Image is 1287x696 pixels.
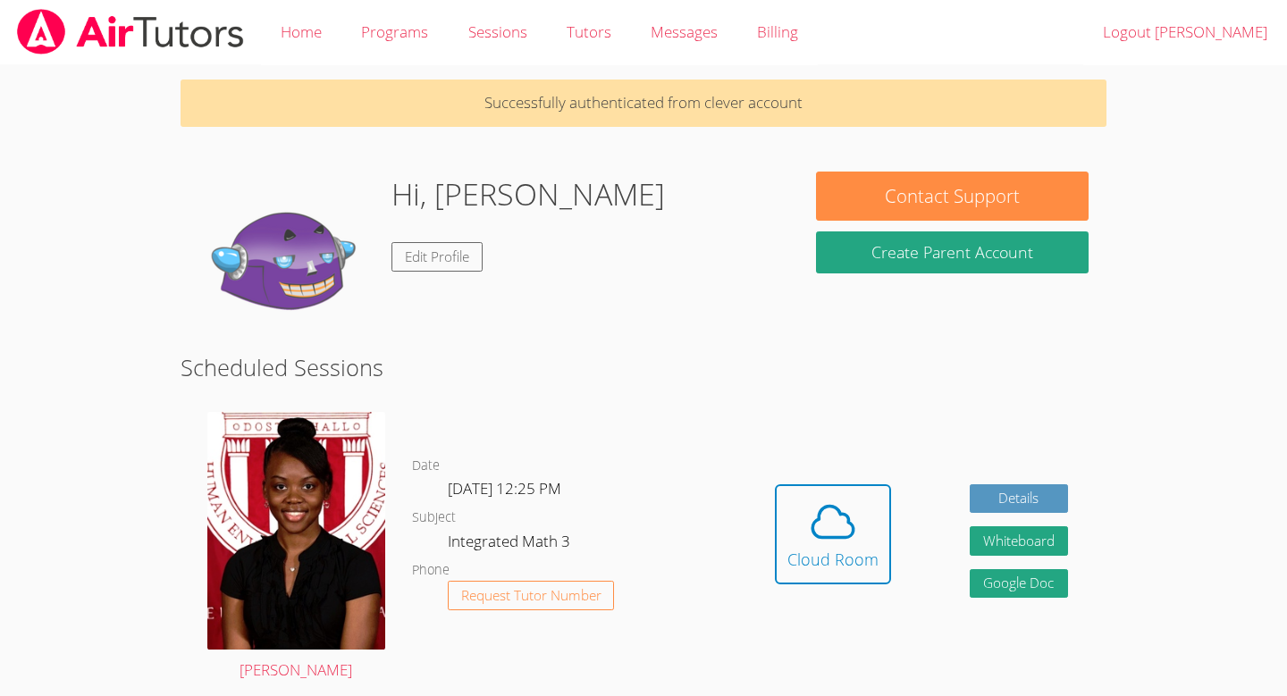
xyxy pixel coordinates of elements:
[970,526,1068,556] button: Whiteboard
[448,581,615,610] button: Request Tutor Number
[181,80,1107,127] p: Successfully authenticated from clever account
[198,172,377,350] img: default.png
[412,455,440,477] dt: Date
[775,484,891,584] button: Cloud Room
[15,9,246,55] img: airtutors_banner-c4298cdbf04f3fff15de1276eac7730deb9818008684d7c2e4769d2f7ddbe033.png
[391,172,665,217] h1: Hi, [PERSON_NAME]
[412,559,450,582] dt: Phone
[816,231,1088,273] button: Create Parent Account
[651,21,718,42] span: Messages
[448,478,561,499] span: [DATE] 12:25 PM
[970,484,1068,514] a: Details
[207,412,385,683] a: [PERSON_NAME]
[461,589,601,602] span: Request Tutor Number
[181,350,1107,384] h2: Scheduled Sessions
[207,412,385,650] img: avatar.png
[816,172,1088,221] button: Contact Support
[970,569,1068,599] a: Google Doc
[787,547,879,572] div: Cloud Room
[391,242,483,272] a: Edit Profile
[412,507,456,529] dt: Subject
[448,529,574,559] dd: Integrated Math 3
